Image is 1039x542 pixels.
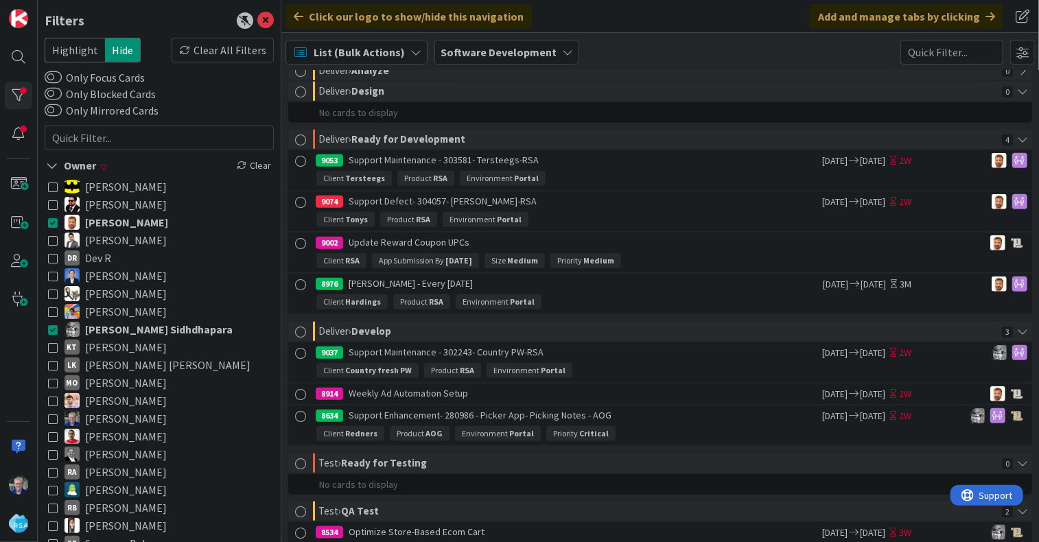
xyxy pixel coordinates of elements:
[288,233,1032,272] a: 9002Update Reward Coupon UPCsASClient RSAApp Submission By [DATE]Size MediumPriority Medium
[48,267,270,285] button: DP [PERSON_NAME]
[433,173,447,183] b: RSA
[970,408,985,423] img: KS
[316,274,821,294] div: [PERSON_NAME] - Every [DATE]
[316,426,384,441] div: Client
[318,82,998,101] div: Deliver ›
[85,231,167,249] span: [PERSON_NAME]
[48,356,270,374] button: Lk [PERSON_NAME] [PERSON_NAME]
[1002,86,1013,97] span: 0
[65,518,80,533] img: SK
[85,463,167,481] span: [PERSON_NAME]
[821,277,848,292] span: [DATE]
[992,345,1007,360] img: KS
[316,191,820,212] div: Support Defect- 304057- [PERSON_NAME]-RSA
[550,253,621,268] div: Priority
[497,214,522,224] b: Portal
[455,426,541,441] div: Environment
[899,387,911,401] div: 2W
[316,237,343,249] div: 9002
[85,303,167,320] span: [PERSON_NAME]
[990,525,1005,540] img: KS
[860,409,887,423] span: [DATE]
[48,303,270,320] button: JK [PERSON_NAME]
[45,102,159,119] label: Only Mirrored Cards
[85,267,167,285] span: [PERSON_NAME]
[372,253,479,268] div: App Submission By
[65,357,80,373] div: Lk
[393,294,450,309] div: Product
[48,427,270,445] button: RM [PERSON_NAME]
[992,153,1007,168] img: AS
[485,253,545,268] div: Size
[234,157,274,174] div: Clear
[48,374,270,392] button: MO [PERSON_NAME]
[85,427,167,445] span: [PERSON_NAME]
[65,179,80,194] img: AC
[820,154,848,168] span: [DATE]
[45,87,62,101] button: Only Blocked Cards
[65,340,80,355] div: KT
[1002,66,1013,77] span: 0
[48,178,270,196] button: AC [PERSON_NAME]
[345,296,381,307] b: Hardings
[316,526,343,539] div: 8534
[85,213,168,231] span: [PERSON_NAME]
[65,250,80,266] div: DR
[65,447,80,462] img: RA
[316,278,343,290] div: 8976
[288,102,1032,123] div: No cards to display
[288,474,1032,495] div: No cards to display
[65,286,80,301] img: ES
[899,154,911,168] div: 2W
[345,214,368,224] b: Tonys
[48,231,270,249] button: BR [PERSON_NAME]
[318,502,998,521] div: Test ›
[583,255,614,266] b: Medium
[351,325,391,338] b: Develop
[316,384,820,404] div: Weekly Ad Automation Setup
[341,504,379,517] b: QA Test
[85,410,167,427] span: [PERSON_NAME]
[316,346,343,359] div: 9037
[9,475,28,495] img: RT
[318,61,998,80] div: Deliver ›
[65,411,80,426] img: RT
[345,365,412,375] b: Country fresh PW
[460,171,546,186] div: Environment
[899,526,911,540] div: 3W
[316,154,343,167] div: 9053
[285,4,532,29] div: Click our logo to show/hide this navigation
[48,463,270,481] button: RA [PERSON_NAME]
[425,428,443,438] b: AOG
[820,526,848,540] span: [DATE]
[48,196,270,213] button: AC [PERSON_NAME]
[992,194,1007,209] img: AS
[992,276,1007,292] img: AS
[65,304,80,319] img: JK
[990,386,1005,401] img: AS
[351,64,389,77] b: Analyze
[65,268,80,283] img: DP
[316,388,343,400] div: 8914
[105,38,141,62] span: Hide
[316,405,820,426] div: Support Enhancement- 280986 - Picker App- Picking Notes - AOG
[85,481,167,499] span: [PERSON_NAME]
[345,255,360,266] b: RSA
[443,212,528,227] div: Environment
[48,285,270,303] button: ES [PERSON_NAME]
[45,86,156,102] label: Only Blocked Cards
[29,2,62,19] span: Support
[48,445,270,463] button: RA [PERSON_NAME]
[316,233,911,253] div: Update Reward Coupon UPCs
[65,197,80,212] img: AC
[48,392,270,410] button: RS [PERSON_NAME]
[416,214,430,224] b: RSA
[45,126,274,150] input: Quick Filter...
[48,517,270,534] button: SK [PERSON_NAME]
[48,213,270,231] button: AS [PERSON_NAME]
[314,44,405,60] span: List (Bulk Actions)
[820,387,848,401] span: [DATE]
[990,235,1005,250] img: AS
[45,157,97,174] div: Owner
[441,45,557,59] b: Software Development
